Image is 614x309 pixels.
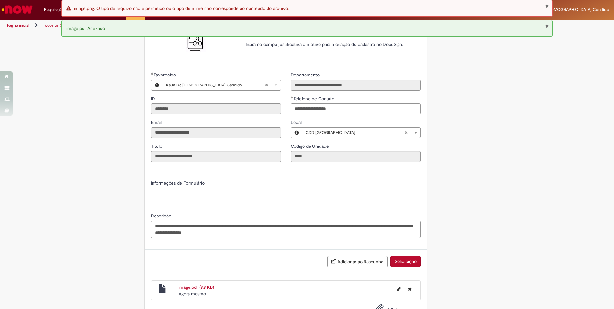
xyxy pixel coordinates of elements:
input: Telefone de Contato [291,103,421,114]
input: Código da Unidade [291,151,421,162]
label: Somente leitura - Título [151,143,163,149]
span: Kaua De [DEMOGRAPHIC_DATA] Candido [530,7,609,12]
input: Departamento [291,80,421,91]
button: Fechar Notificação [545,4,549,9]
label: Informações de Formulário [151,180,205,186]
button: Solicitação [390,256,421,267]
button: Local, Visualizar este registro CDD Ribeirão Preto [291,128,303,138]
span: Somente leitura - Email [151,119,163,125]
button: Favorecido, Visualizar este registro Kaua De Jesus Candido [151,80,163,90]
button: Adicionar ao Rascunho [327,256,388,267]
button: Editar nome de arquivo image.pdf [393,284,405,294]
textarea: Descrição [151,221,421,238]
span: image.png: O tipo de arquivo não é permitido ou o tipo de mime não corresponde ao conteúdo do arq... [74,5,289,11]
span: Descrição [151,213,172,219]
a: image.pdf (9.9 KB) [179,284,214,290]
span: image.pdf Anexado [66,25,105,31]
button: Excluir image.pdf [404,284,416,294]
label: Somente leitura - Departamento [291,72,321,78]
span: Local [291,119,303,125]
span: Agora mesmo [179,291,206,296]
a: CDD [GEOGRAPHIC_DATA]Limpar campo Local [303,128,420,138]
span: Necessários - Favorecido [154,72,177,78]
input: ID [151,103,281,114]
p: Insira no campo justificativa o motivo para a criação do cadastro no DocuSign. [246,41,416,48]
img: ServiceNow [1,3,34,16]
abbr: Limpar campo Favorecido [261,80,271,90]
time: 01/09/2025 10:36:20 [179,291,206,296]
a: Kaua De [DEMOGRAPHIC_DATA] CandidoLimpar campo Favorecido [163,80,281,90]
img: Solicitação de acesso ao DocuSign [186,31,206,52]
span: Somente leitura - ID [151,96,156,102]
span: Obrigatório Preenchido [151,72,154,75]
button: Fechar Notificação [545,23,549,29]
label: Somente leitura - Código da Unidade [291,143,330,149]
a: Todos os Catálogos [43,23,77,28]
label: Somente leitura - Email [151,119,163,126]
span: Obrigatório Preenchido [291,96,294,99]
span: Kaua De [DEMOGRAPHIC_DATA] Candido [166,80,265,90]
input: Email [151,127,281,138]
abbr: Limpar campo Local [401,128,411,138]
span: CDD [GEOGRAPHIC_DATA] [306,128,404,138]
span: Requisições [44,6,66,13]
label: Somente leitura - ID [151,95,156,102]
a: Página inicial [7,23,29,28]
ul: Trilhas de página [5,20,405,31]
input: Título [151,151,281,162]
span: Telefone de Contato [294,96,336,102]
